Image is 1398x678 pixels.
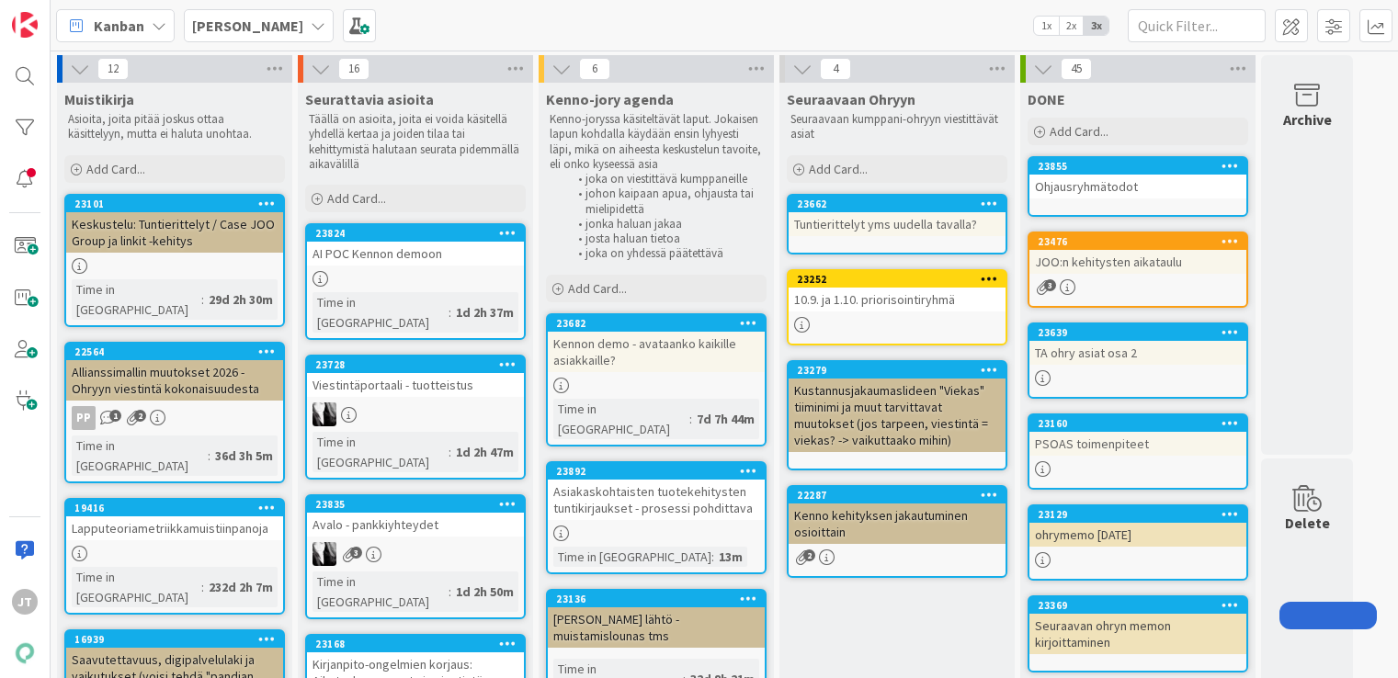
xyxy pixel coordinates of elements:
input: Quick Filter... [1128,9,1266,42]
p: Täällä on asioita, joita ei voida käsitellä yhdellä kertaa ja joiden tilaa tai kehittymistä halut... [309,112,522,172]
div: 22564Allianssimallin muutokset 2026 - Ohryyn viestintä kokonaisuudesta [66,344,283,401]
span: : [689,409,692,429]
div: 23728 [315,358,524,371]
span: 16 [338,58,369,80]
div: Viestintäportaali - tuotteistus [307,373,524,397]
div: 23728 [307,356,524,373]
div: PSOAS toimenpiteet [1029,432,1246,456]
span: 3 [350,547,362,559]
span: Seuraavaan Ohryyn [787,90,915,108]
div: Time in [GEOGRAPHIC_DATA] [553,547,711,567]
li: josta haluan tietoa [568,232,764,246]
div: 23892 [548,463,765,480]
div: 23662 [789,196,1006,212]
li: jonka haluan jakaa [568,217,764,232]
div: 23682 [548,315,765,332]
div: 23662Tuntierittelyt yms uudella tavalla? [789,196,1006,236]
span: 3x [1084,17,1108,35]
div: 23252 [789,271,1006,288]
div: Time in [GEOGRAPHIC_DATA] [313,571,449,612]
div: 22287Kenno kehityksen jakautuminen osioittain [789,487,1006,544]
li: johon kaipaan apua, ohjausta tai mielipidettä [568,186,764,217]
div: 36d 3h 5m [210,446,278,466]
span: Add Card... [86,161,145,177]
span: : [201,577,204,597]
li: joka on viestittävä kumppaneille [568,172,764,186]
div: Asiakaskohtaisten tuotekehitysten tuntikirjaukset - prosessi pohdittava [548,480,765,520]
div: 23129 [1038,508,1246,521]
div: 23855 [1038,160,1246,173]
div: Time in [GEOGRAPHIC_DATA] [313,432,449,472]
div: Avalo - pankkiyhteydet [307,513,524,537]
div: 22564 [66,344,283,360]
div: 23855Ohjausryhmätodot [1029,158,1246,198]
span: Kanban [94,15,144,37]
div: Time in [GEOGRAPHIC_DATA] [72,567,201,607]
div: 23892Asiakaskohtaisten tuotekehitysten tuntikirjaukset - prosessi pohdittava [548,463,765,520]
div: JOO:n kehitysten aikataulu [1029,250,1246,274]
p: Seuraavaan kumppani-ohryyn viestittävät asiat [790,112,1004,142]
span: 2 [134,410,146,422]
div: 16939 [66,631,283,648]
div: 23369 [1029,597,1246,614]
div: 1d 2h 47m [451,442,518,462]
div: 13m [714,547,747,567]
div: 23639 [1038,326,1246,339]
div: Time in [GEOGRAPHIC_DATA] [553,399,689,439]
span: : [201,289,204,310]
div: 232d 2h 7m [204,577,278,597]
span: 1 [109,410,121,422]
div: 23129 [1029,506,1246,523]
span: 45 [1061,58,1092,80]
div: 23476 [1029,233,1246,250]
div: ohrymemo [DATE] [1029,523,1246,547]
div: 23136[PERSON_NAME] lähtö - muistamislounas tms [548,591,765,648]
div: 23252 [797,273,1006,286]
span: 2 [803,549,815,561]
div: Time in [GEOGRAPHIC_DATA] [313,292,449,333]
div: 19416 [74,502,283,514]
div: 23855 [1029,158,1246,175]
div: 23279 [789,362,1006,379]
div: 23279 [797,364,1006,377]
span: : [449,582,451,602]
div: Time in [GEOGRAPHIC_DATA] [72,279,201,320]
span: Muistikirja [64,90,134,108]
div: 7d 7h 44m [692,409,759,429]
div: 2325210.9. ja 1.10. priorisointiryhmä [789,271,1006,311]
div: Allianssimallin muutokset 2026 - Ohryyn viestintä kokonaisuudesta [66,360,283,401]
img: KV [313,402,336,426]
div: PP [72,406,96,430]
div: 23728Viestintäportaali - tuotteistus [307,356,524,397]
div: Time in [GEOGRAPHIC_DATA] [72,435,208,476]
div: 23160 [1038,417,1246,430]
span: Kenno-jory agenda [546,90,674,108]
div: 23824 [315,227,524,240]
div: 23136 [556,593,765,605]
div: Delete [1285,512,1330,534]
div: 23682 [556,317,765,330]
span: Add Card... [327,190,386,207]
div: JT [12,589,38,615]
div: 23835Avalo - pankkiyhteydet [307,496,524,537]
div: Keskustelu: Tuntierittelyt / Case JOO Group ja linkit -kehitys [66,212,283,253]
div: 1d 2h 50m [451,582,518,602]
span: 12 [97,58,129,80]
div: 23101 [74,198,283,210]
div: 19416 [66,500,283,516]
div: 23682Kennon demo - avataanko kaikille asiakkaille? [548,315,765,372]
div: 16939 [74,633,283,646]
img: KV [313,542,336,566]
div: 23279Kustannusjakaumaslideen "Viekas" tiiminimi ja muut tarvittavat muutokset (jos tarpeen, viest... [789,362,1006,452]
span: 2x [1059,17,1084,35]
span: Add Card... [568,280,627,297]
div: 29d 2h 30m [204,289,278,310]
img: avatar [12,640,38,666]
p: Asioita, joita pitää joskus ottaa käsittelyyn, mutta ei haluta unohtaa. [68,112,281,142]
span: DONE [1028,90,1065,108]
div: 23101 [66,196,283,212]
div: Tuntierittelyt yms uudella tavalla? [789,212,1006,236]
div: 23892 [556,465,765,478]
span: : [711,547,714,567]
div: 22564 [74,345,283,358]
